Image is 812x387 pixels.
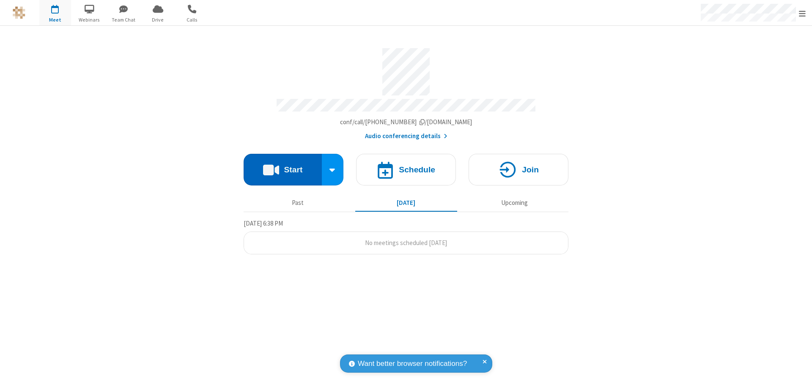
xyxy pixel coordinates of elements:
[522,166,539,174] h4: Join
[358,358,467,369] span: Want better browser notifications?
[356,154,456,185] button: Schedule
[355,195,457,211] button: [DATE]
[284,166,302,174] h4: Start
[244,218,568,255] section: Today's Meetings
[244,42,568,141] section: Account details
[244,154,322,185] button: Start
[244,219,283,227] span: [DATE] 6:38 PM
[791,365,806,381] iframe: Chat
[176,16,208,24] span: Calls
[142,16,174,24] span: Drive
[74,16,105,24] span: Webinars
[39,16,71,24] span: Meet
[108,16,140,24] span: Team Chat
[247,195,349,211] button: Past
[365,131,447,141] button: Audio conferencing details
[13,6,25,19] img: QA Selenium DO NOT DELETE OR CHANGE
[340,118,472,126] span: Copy my meeting room link
[340,117,472,127] button: Copy my meeting room linkCopy my meeting room link
[399,166,435,174] h4: Schedule
[365,239,447,247] span: No meetings scheduled [DATE]
[469,154,568,185] button: Join
[464,195,565,211] button: Upcoming
[322,154,344,185] div: Start conference options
